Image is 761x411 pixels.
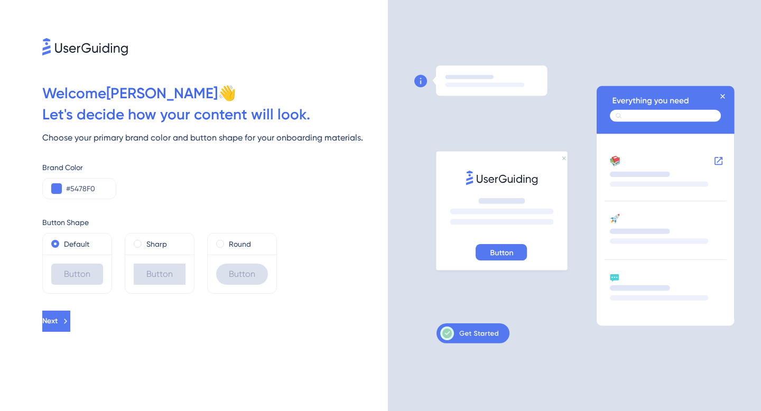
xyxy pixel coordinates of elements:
label: Round [229,238,251,250]
button: Next [42,311,70,332]
div: Brand Color [42,161,388,174]
label: Sharp [146,238,167,250]
label: Default [64,238,89,250]
iframe: UserGuiding AI Assistant Launcher [717,369,748,401]
span: Next [42,315,58,328]
div: Button [51,264,103,285]
div: Choose your primary brand color and button shape for your onboarding materials. [42,132,388,144]
div: Button Shape [42,216,388,229]
div: Button [134,264,185,285]
div: Let ' s decide how your content will look. [42,104,388,125]
div: Button [216,264,268,285]
div: Welcome [PERSON_NAME] 👋 [42,83,388,104]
